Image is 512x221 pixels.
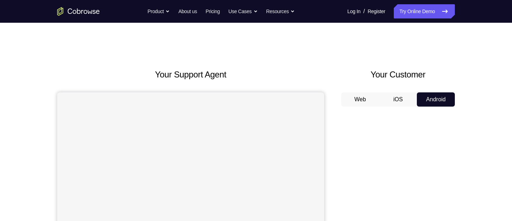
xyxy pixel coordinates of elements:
[417,92,455,107] button: Android
[228,4,257,18] button: Use Cases
[363,7,365,16] span: /
[394,4,455,18] a: Try Online Demo
[379,92,417,107] button: iOS
[57,68,324,81] h2: Your Support Agent
[148,4,170,18] button: Product
[57,7,100,16] a: Go to the home page
[341,92,379,107] button: Web
[347,4,360,18] a: Log In
[266,4,295,18] button: Resources
[206,4,220,18] a: Pricing
[368,4,385,18] a: Register
[341,68,455,81] h2: Your Customer
[178,4,197,18] a: About us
